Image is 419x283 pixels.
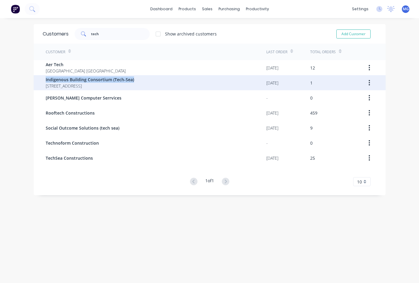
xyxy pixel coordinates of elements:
[266,125,278,131] div: [DATE]
[11,5,20,14] img: Factory
[46,83,134,89] span: [STREET_ADDRESS]
[46,110,95,116] span: Rooftech Constructions
[266,140,268,146] div: -
[176,5,199,14] div: products
[336,29,371,38] button: Add Customer
[310,155,315,161] div: 25
[310,80,313,86] div: 1
[46,49,65,55] div: Customer
[310,65,315,71] div: 12
[46,125,119,131] span: Social Outcome Solutions (tech sea)
[43,30,69,38] div: Customers
[46,155,93,161] span: TechSea Constructions
[266,65,278,71] div: [DATE]
[357,179,362,185] span: 10
[91,28,150,40] input: Search customers...
[266,49,287,55] div: Last Order
[46,140,99,146] span: Technoform Construction
[205,177,214,186] div: 1 of 1
[349,5,372,14] div: settings
[266,95,268,101] div: -
[46,95,121,101] span: [PERSON_NAME] Computer Serrvices
[147,5,176,14] a: dashboard
[46,68,126,74] span: [GEOGRAPHIC_DATA] [GEOGRAPHIC_DATA]
[403,6,409,12] span: MG
[266,155,278,161] div: [DATE]
[310,125,313,131] div: 9
[310,140,313,146] div: 0
[266,110,278,116] div: [DATE]
[46,76,134,83] span: Indigenous Building Consortium (Tech-Sea)
[243,5,272,14] div: productivity
[310,95,313,101] div: 0
[46,61,126,68] span: Aer Tech
[165,31,217,37] div: Show archived customers
[266,80,278,86] div: [DATE]
[310,110,317,116] div: 459
[199,5,216,14] div: sales
[310,49,336,55] div: Total Orders
[216,5,243,14] div: purchasing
